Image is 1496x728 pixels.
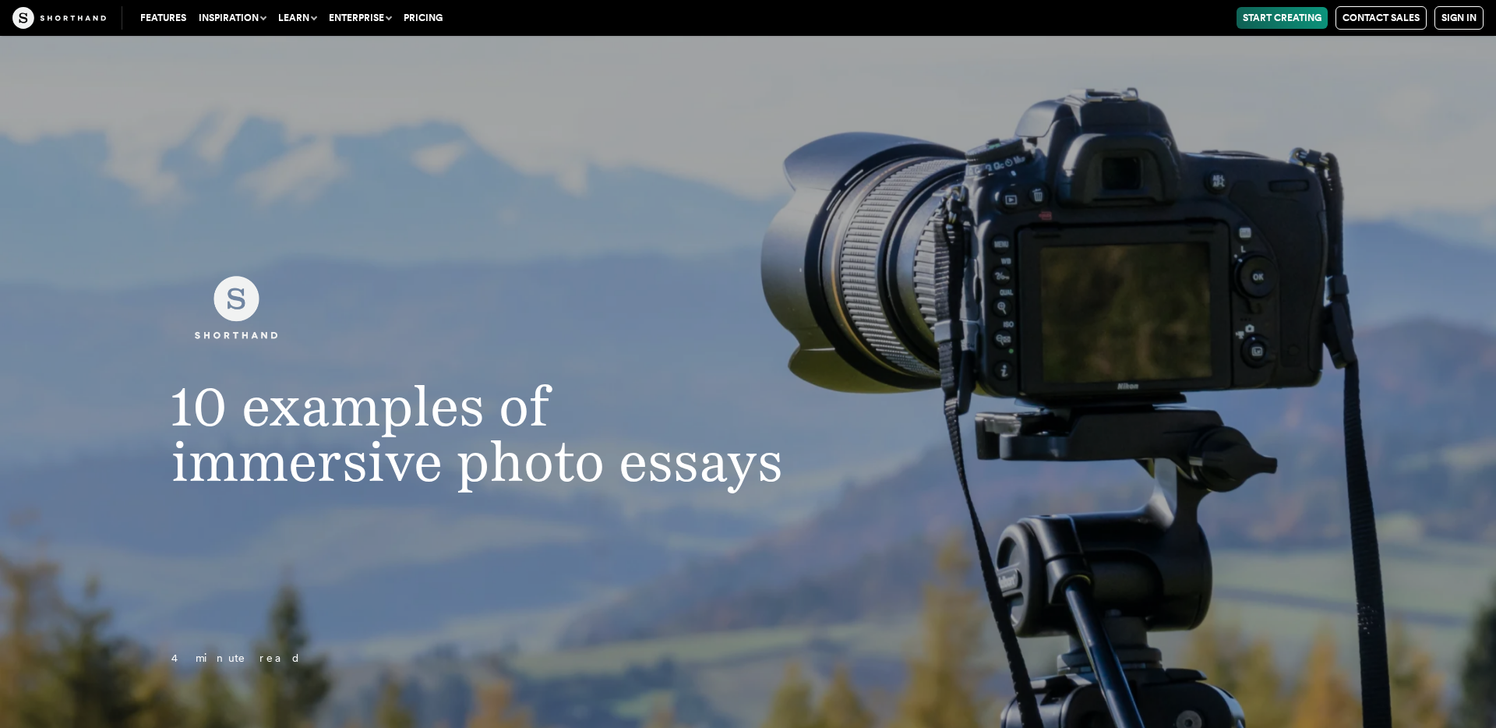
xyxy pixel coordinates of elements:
a: Pricing [397,7,449,29]
a: Start Creating [1237,7,1328,29]
button: Learn [272,7,323,29]
h1: 10 examples of immersive photo essays [140,379,849,489]
img: The Craft [12,7,106,29]
button: Inspiration [192,7,272,29]
p: 4 minute read [140,649,849,668]
a: Features [134,7,192,29]
a: Contact Sales [1335,6,1427,30]
button: Enterprise [323,7,397,29]
a: Sign in [1434,6,1484,30]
